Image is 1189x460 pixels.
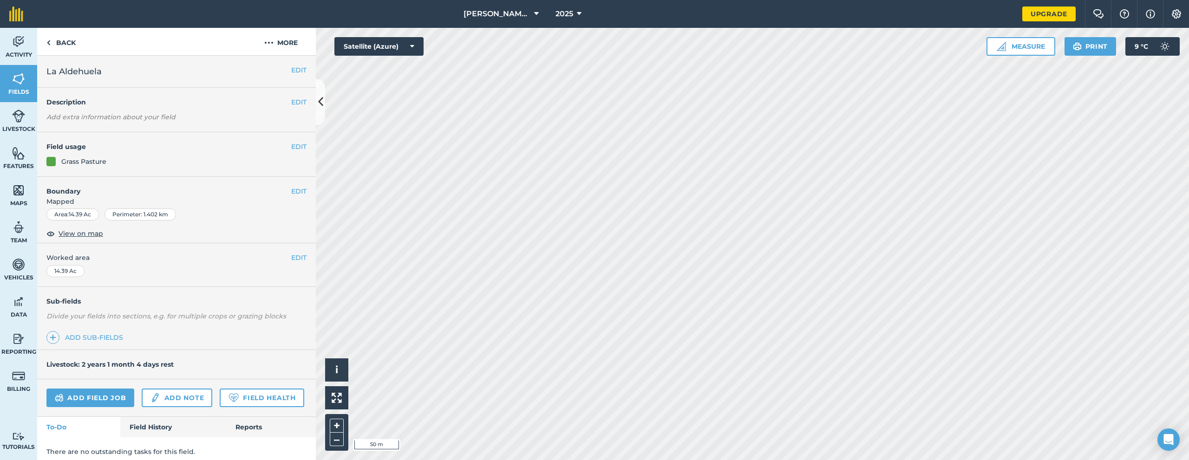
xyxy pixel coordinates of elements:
img: svg+xml;base64,PD94bWwgdmVyc2lvbj0iMS4wIiBlbmNvZGluZz0idXRmLTgiPz4KPCEtLSBHZW5lcmF0b3I6IEFkb2JlIE... [1156,37,1174,56]
button: – [330,433,344,446]
img: svg+xml;base64,PHN2ZyB4bWxucz0iaHR0cDovL3d3dy53My5vcmcvMjAwMC9zdmciIHdpZHRoPSIxNyIgaGVpZ2h0PSIxNy... [1146,8,1155,19]
img: A cog icon [1171,9,1182,19]
a: Field History [120,417,226,437]
a: Add field job [46,389,134,407]
span: Mapped [37,196,316,207]
img: svg+xml;base64,PD94bWwgdmVyc2lvbj0iMS4wIiBlbmNvZGluZz0idXRmLTgiPz4KPCEtLSBHZW5lcmF0b3I6IEFkb2JlIE... [55,392,64,403]
h4: Field usage [46,142,291,152]
img: Four arrows, one pointing top left, one top right, one bottom right and the last bottom left [332,393,342,403]
button: EDIT [291,142,307,152]
span: Worked area [46,253,307,263]
img: svg+xml;base64,PD94bWwgdmVyc2lvbj0iMS4wIiBlbmNvZGluZz0idXRmLTgiPz4KPCEtLSBHZW5lcmF0b3I6IEFkb2JlIE... [12,369,25,383]
span: View on map [59,228,103,239]
h4: Description [46,97,307,107]
button: More [246,28,316,55]
img: svg+xml;base64,PD94bWwgdmVyc2lvbj0iMS4wIiBlbmNvZGluZz0idXRmLTgiPz4KPCEtLSBHZW5lcmF0b3I6IEFkb2JlIE... [12,295,25,309]
img: svg+xml;base64,PHN2ZyB4bWxucz0iaHR0cDovL3d3dy53My5vcmcvMjAwMC9zdmciIHdpZHRoPSIxOCIgaGVpZ2h0PSIyNC... [46,228,55,239]
button: EDIT [291,253,307,263]
img: svg+xml;base64,PD94bWwgdmVyc2lvbj0iMS4wIiBlbmNvZGluZz0idXRmLTgiPz4KPCEtLSBHZW5lcmF0b3I6IEFkb2JlIE... [12,35,25,49]
img: Two speech bubbles overlapping with the left bubble in the forefront [1093,9,1104,19]
button: EDIT [291,97,307,107]
div: 14.39 Ac [46,265,85,277]
div: Area : 14.39 Ac [46,208,99,220]
h4: Livestock: 2 years 1 month 4 days rest [46,360,174,369]
em: Divide your fields into sections, e.g. for multiple crops or grazing blocks [46,312,286,320]
button: EDIT [291,186,307,196]
img: svg+xml;base64,PHN2ZyB4bWxucz0iaHR0cDovL3d3dy53My5vcmcvMjAwMC9zdmciIHdpZHRoPSIxNCIgaGVpZ2h0PSIyNC... [50,332,56,343]
button: + [330,419,344,433]
img: svg+xml;base64,PHN2ZyB4bWxucz0iaHR0cDovL3d3dy53My5vcmcvMjAwMC9zdmciIHdpZHRoPSI5IiBoZWlnaHQ9IjI0Ii... [46,37,51,48]
a: Reports [226,417,316,437]
a: To-Do [37,417,120,437]
button: Satellite (Azure) [334,37,424,56]
img: svg+xml;base64,PD94bWwgdmVyc2lvbj0iMS4wIiBlbmNvZGluZz0idXRmLTgiPz4KPCEtLSBHZW5lcmF0b3I6IEFkb2JlIE... [12,432,25,441]
img: svg+xml;base64,PHN2ZyB4bWxucz0iaHR0cDovL3d3dy53My5vcmcvMjAwMC9zdmciIHdpZHRoPSI1NiIgaGVpZ2h0PSI2MC... [12,183,25,197]
img: svg+xml;base64,PD94bWwgdmVyc2lvbj0iMS4wIiBlbmNvZGluZz0idXRmLTgiPz4KPCEtLSBHZW5lcmF0b3I6IEFkb2JlIE... [12,109,25,123]
a: Add sub-fields [46,331,127,344]
h4: Boundary [37,177,291,196]
img: svg+xml;base64,PD94bWwgdmVyc2lvbj0iMS4wIiBlbmNvZGluZz0idXRmLTgiPz4KPCEtLSBHZW5lcmF0b3I6IEFkb2JlIE... [12,258,25,272]
a: Back [37,28,85,55]
img: svg+xml;base64,PHN2ZyB4bWxucz0iaHR0cDovL3d3dy53My5vcmcvMjAwMC9zdmciIHdpZHRoPSI1NiIgaGVpZ2h0PSI2MC... [12,146,25,160]
img: fieldmargin Logo [9,6,23,21]
span: [PERSON_NAME]'s Run [464,8,530,19]
a: Add note [142,389,212,407]
em: Add extra information about your field [46,113,176,121]
button: View on map [46,228,103,239]
button: i [325,358,348,382]
img: svg+xml;base64,PHN2ZyB4bWxucz0iaHR0cDovL3d3dy53My5vcmcvMjAwMC9zdmciIHdpZHRoPSIxOSIgaGVpZ2h0PSIyNC... [1073,41,1082,52]
a: Upgrade [1022,6,1076,21]
div: Grass Pasture [61,156,106,167]
img: svg+xml;base64,PD94bWwgdmVyc2lvbj0iMS4wIiBlbmNvZGluZz0idXRmLTgiPz4KPCEtLSBHZW5lcmF0b3I6IEFkb2JlIE... [12,220,25,234]
button: Print [1065,37,1117,56]
img: Ruler icon [997,42,1006,51]
button: Measure [986,37,1055,56]
img: svg+xml;base64,PHN2ZyB4bWxucz0iaHR0cDovL3d3dy53My5vcmcvMjAwMC9zdmciIHdpZHRoPSI1NiIgaGVpZ2h0PSI2MC... [12,72,25,86]
div: Open Intercom Messenger [1157,428,1180,451]
img: svg+xml;base64,PD94bWwgdmVyc2lvbj0iMS4wIiBlbmNvZGluZz0idXRmLTgiPz4KPCEtLSBHZW5lcmF0b3I6IEFkb2JlIE... [12,332,25,346]
a: Field Health [220,389,304,407]
button: EDIT [291,65,307,75]
img: svg+xml;base64,PHN2ZyB4bWxucz0iaHR0cDovL3d3dy53My5vcmcvMjAwMC9zdmciIHdpZHRoPSIyMCIgaGVpZ2h0PSIyNC... [264,37,274,48]
div: Perimeter : 1.402 km [105,208,176,220]
h4: Sub-fields [37,296,316,306]
span: 2025 [555,8,573,19]
img: A question mark icon [1119,9,1130,19]
button: 9 °C [1125,37,1180,56]
span: 9 ° C [1135,37,1148,56]
p: There are no outstanding tasks for this field. [46,447,307,457]
span: i [335,364,338,376]
img: svg+xml;base64,PD94bWwgdmVyc2lvbj0iMS4wIiBlbmNvZGluZz0idXRmLTgiPz4KPCEtLSBHZW5lcmF0b3I6IEFkb2JlIE... [150,392,160,403]
span: La Aldehuela [46,65,102,78]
